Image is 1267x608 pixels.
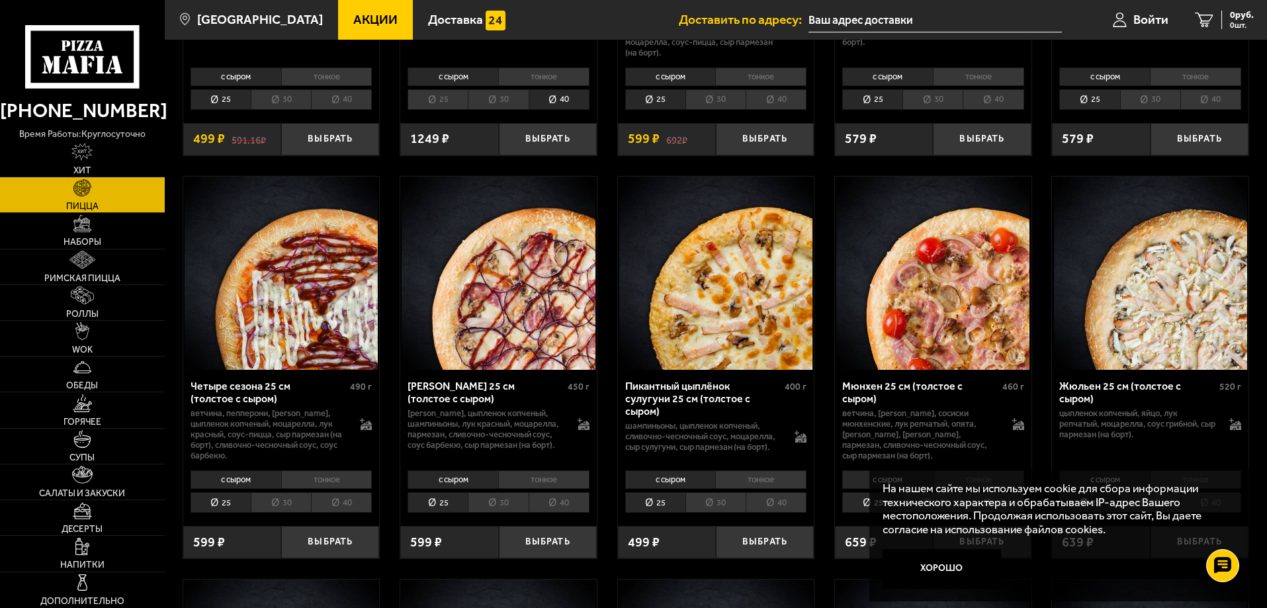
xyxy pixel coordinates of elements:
li: тонкое [933,67,1024,86]
span: 579 ₽ [1062,132,1094,146]
li: 40 [311,89,372,110]
li: с сыром [191,470,281,489]
li: 30 [1120,89,1180,110]
span: WOK [72,345,93,355]
li: с сыром [842,67,933,86]
img: Пикантный цыплёнок сулугуни 25 см (толстое с сыром) [619,177,812,370]
button: Выбрать [499,123,597,155]
span: 499 ₽ [193,132,225,146]
button: Выбрать [716,526,814,558]
span: Напитки [60,560,105,570]
s: 692 ₽ [666,132,687,146]
span: Обеды [66,381,98,390]
span: 490 г [350,381,372,392]
li: тонкое [1150,67,1241,86]
a: Четыре сезона 25 см (толстое с сыром) [183,177,380,370]
span: Доставка [428,13,483,26]
li: 30 [685,492,746,513]
p: ветчина, [PERSON_NAME], сосиски мюнхенские, лук репчатый, опята, [PERSON_NAME], [PERSON_NAME], па... [842,408,999,461]
span: Дополнительно [40,597,124,606]
div: Пикантный цыплёнок сулугуни 25 см (толстое с сыром) [625,380,782,417]
li: тонкое [715,67,807,86]
li: 25 [842,492,902,513]
li: тонкое [281,67,372,86]
li: 25 [625,492,685,513]
button: Выбрать [281,526,379,558]
img: Четыре сезона 25 см (толстое с сыром) [185,177,378,370]
span: 659 ₽ [845,536,877,549]
button: Хорошо [883,549,1002,589]
li: 25 [625,89,685,110]
p: На нашем сайте мы используем cookie для сбора информации технического характера и обрабатываем IP... [883,482,1229,537]
li: тонкое [715,470,807,489]
a: Чикен Барбекю 25 см (толстое с сыром) [400,177,597,370]
p: ветчина, пепперони, [PERSON_NAME], цыпленок копченый, моцарелла, лук красный, соус-пицца, сыр пар... [191,408,347,461]
span: 520 г [1219,381,1241,392]
span: Акции [353,13,398,26]
li: 25 [408,89,468,110]
span: 1249 ₽ [410,132,449,146]
span: Хит [73,166,91,175]
span: 460 г [1002,381,1024,392]
span: 599 ₽ [410,536,442,549]
div: Жюльен 25 см (толстое с сыром) [1059,380,1216,405]
span: Римская пицца [44,274,120,283]
p: шампиньоны, цыпленок копченый, сливочно-чесночный соус, моцарелла, сыр сулугуни, сыр пармезан (на... [625,421,782,453]
span: 0 руб. [1230,11,1254,20]
span: Войти [1133,13,1168,26]
input: Ваш адрес доставки [808,8,1062,32]
a: Пикантный цыплёнок сулугуни 25 см (толстое с сыром) [618,177,814,370]
li: с сыром [1059,67,1150,86]
span: 0 шт. [1230,21,1254,29]
li: 40 [529,492,590,513]
span: 599 ₽ [193,536,225,549]
li: 25 [1059,89,1119,110]
span: Супы [69,453,95,462]
li: 30 [468,89,528,110]
li: 40 [311,492,372,513]
img: 15daf4d41897b9f0e9f617042186c801.svg [486,11,505,30]
button: Выбрать [499,526,597,558]
button: Выбрать [933,123,1031,155]
span: 599 ₽ [628,132,660,146]
a: Жюльен 25 см (толстое с сыром) [1052,177,1248,370]
li: 40 [746,89,807,110]
img: Мюнхен 25 см (толстое с сыром) [836,177,1029,370]
span: 579 ₽ [845,132,877,146]
span: 499 ₽ [628,536,660,549]
li: 30 [251,89,311,110]
img: Жюльен 25 см (толстое с сыром) [1054,177,1247,370]
span: Десерты [62,525,103,534]
li: 25 [408,492,468,513]
span: 400 г [785,381,807,392]
li: с сыром [408,67,498,86]
li: 40 [746,492,807,513]
li: 30 [685,89,746,110]
li: 25 [191,492,251,513]
li: 25 [842,89,902,110]
span: [GEOGRAPHIC_DATA] [197,13,323,26]
span: Горячее [64,417,101,427]
s: 591.16 ₽ [232,132,266,146]
span: Наборы [64,238,101,247]
img: Чикен Барбекю 25 см (толстое с сыром) [402,177,595,370]
p: цыпленок копченый, яйцо, лук репчатый, моцарелла, соус грибной, сыр пармезан (на борт). [1059,408,1216,440]
p: [PERSON_NAME], цыпленок копченый, шампиньоны, лук красный, моцарелла, пармезан, сливочно-чесночны... [408,408,564,451]
li: 30 [251,492,311,513]
span: Салаты и закуски [39,489,125,498]
li: 30 [468,492,528,513]
li: с сыром [408,470,498,489]
span: Доставить по адресу: [679,13,808,26]
li: тонкое [281,470,372,489]
li: тонкое [498,67,590,86]
li: 40 [529,89,590,110]
li: 25 [191,89,251,110]
li: с сыром [625,470,716,489]
li: тонкое [498,470,590,489]
button: Выбрать [716,123,814,155]
li: с сыром [842,470,933,489]
span: Роллы [66,310,99,319]
button: Выбрать [1151,123,1248,155]
li: 40 [1180,89,1241,110]
li: 30 [902,89,963,110]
